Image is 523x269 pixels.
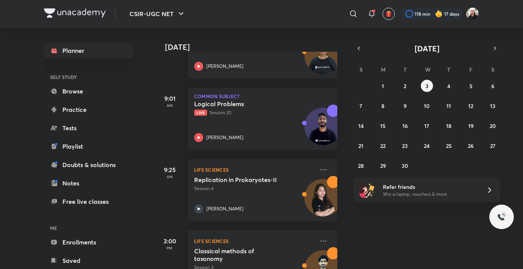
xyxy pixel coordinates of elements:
h5: 9:25 [154,165,185,174]
button: September 13, 2025 [487,100,499,112]
button: [DATE] [364,43,490,54]
img: Company Logo [44,8,106,18]
img: ttu [497,212,506,221]
abbr: September 19, 2025 [468,122,474,130]
img: avatar [385,10,392,17]
abbr: September 21, 2025 [358,142,363,149]
abbr: September 11, 2025 [446,102,451,110]
img: Avatar [305,183,342,220]
a: Doubts & solutions [44,157,133,172]
abbr: September 10, 2025 [424,102,430,110]
abbr: Tuesday [404,66,407,73]
button: September 17, 2025 [421,120,433,132]
abbr: September 22, 2025 [380,142,386,149]
span: Live [194,110,207,116]
button: September 24, 2025 [421,139,433,152]
button: September 16, 2025 [399,120,411,132]
a: Company Logo [44,8,106,20]
abbr: September 14, 2025 [358,122,364,130]
abbr: Wednesday [425,66,430,73]
button: September 6, 2025 [487,80,499,92]
button: September 8, 2025 [377,100,389,112]
h6: SELF STUDY [44,71,133,84]
abbr: September 2, 2025 [404,82,406,90]
img: Avatar [305,41,342,77]
p: Win a laptop, vouchers & more [383,191,477,198]
p: AM [154,174,185,179]
button: September 1, 2025 [377,80,389,92]
button: September 18, 2025 [443,120,455,132]
a: Saved [44,253,133,268]
img: Avatar [305,112,342,149]
p: Life Sciences [194,165,314,174]
a: Planner [44,43,133,58]
abbr: September 23, 2025 [402,142,408,149]
button: September 10, 2025 [421,100,433,112]
abbr: Sunday [360,66,363,73]
abbr: September 5, 2025 [469,82,472,90]
abbr: September 28, 2025 [358,162,364,169]
abbr: September 3, 2025 [425,82,428,90]
abbr: Friday [469,66,472,73]
button: September 2, 2025 [399,80,411,92]
h5: 3:00 [154,236,185,246]
p: [PERSON_NAME] [206,134,244,141]
button: September 12, 2025 [465,100,477,112]
button: September 5, 2025 [465,80,477,92]
button: September 25, 2025 [443,139,455,152]
abbr: Saturday [491,66,494,73]
abbr: September 18, 2025 [446,122,451,130]
h5: 9:01 [154,94,185,103]
abbr: September 7, 2025 [360,102,362,110]
button: September 26, 2025 [465,139,477,152]
p: PM [154,246,185,250]
p: [PERSON_NAME] [206,205,244,212]
span: [DATE] [415,43,440,54]
abbr: September 17, 2025 [424,122,429,130]
p: AM [154,103,185,108]
h6: Refer friends [383,183,477,191]
abbr: September 4, 2025 [447,82,450,90]
img: streak [435,10,443,18]
p: [PERSON_NAME] [206,63,244,70]
abbr: Monday [381,66,386,73]
a: Browse [44,84,133,99]
button: September 3, 2025 [421,80,433,92]
button: September 29, 2025 [377,159,389,172]
button: September 30, 2025 [399,159,411,172]
abbr: September 20, 2025 [490,122,496,130]
abbr: September 12, 2025 [468,102,473,110]
a: Playlist [44,139,133,154]
button: September 22, 2025 [377,139,389,152]
h5: Classical methods of taxonomy [194,247,289,262]
abbr: September 16, 2025 [402,122,408,130]
abbr: September 1, 2025 [382,82,384,90]
abbr: September 30, 2025 [402,162,408,169]
abbr: September 26, 2025 [468,142,474,149]
abbr: Thursday [447,66,450,73]
button: September 27, 2025 [487,139,499,152]
a: Enrollments [44,235,133,250]
abbr: September 29, 2025 [380,162,386,169]
p: Life Sciences [194,236,314,246]
button: avatar [382,8,395,20]
h5: Logical Problems [194,100,289,108]
abbr: September 27, 2025 [490,142,495,149]
h4: [DATE] [165,43,345,52]
p: Session 20 [194,109,314,116]
abbr: September 24, 2025 [424,142,430,149]
button: September 15, 2025 [377,120,389,132]
h6: ME [44,221,133,235]
p: Common Subject [194,94,331,98]
button: CSIR-UGC NET [125,6,190,21]
abbr: September 15, 2025 [380,122,386,130]
button: September 11, 2025 [443,100,455,112]
img: referral [360,182,375,198]
abbr: September 9, 2025 [404,102,407,110]
h5: Replication in Prokaryotes-II [194,176,289,184]
abbr: September 6, 2025 [491,82,494,90]
button: September 28, 2025 [355,159,367,172]
p: Session 4 [194,185,314,192]
abbr: September 25, 2025 [446,142,452,149]
abbr: September 13, 2025 [490,102,495,110]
